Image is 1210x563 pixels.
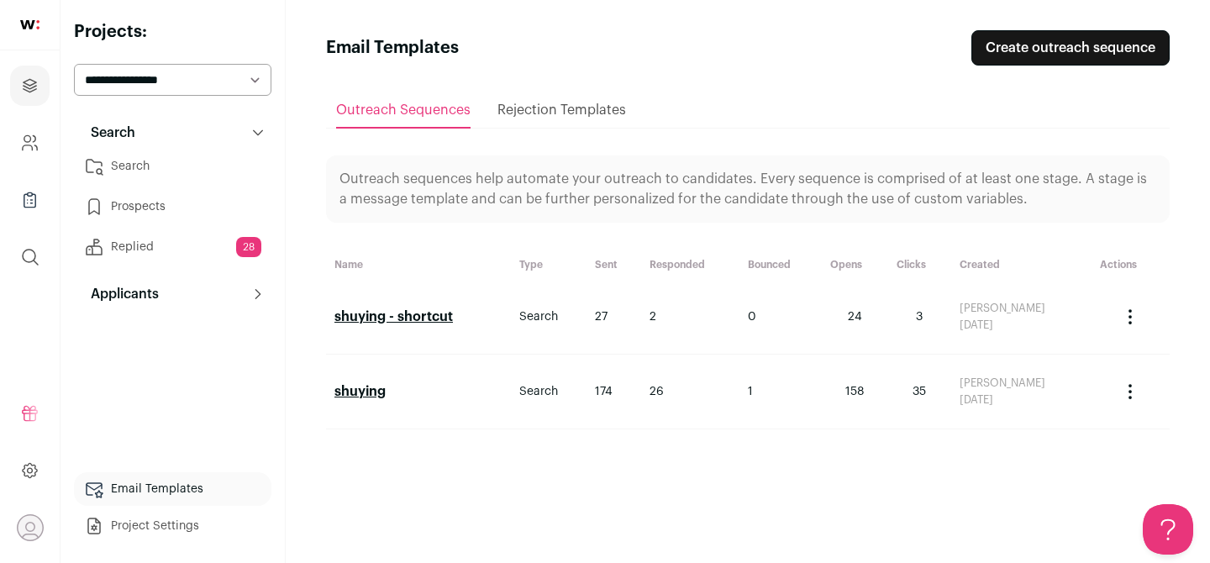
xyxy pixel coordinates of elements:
[822,280,888,355] td: 24
[74,190,271,224] a: Prospects
[888,280,951,355] td: 3
[641,355,740,429] td: 26
[511,355,587,429] td: Search
[334,310,453,324] a: shuying - shortcut
[822,355,888,429] td: 158
[1110,371,1150,412] button: Actions
[74,20,271,44] h2: Projects:
[74,472,271,506] a: Email Templates
[951,250,1092,280] th: Created
[641,280,740,355] td: 2
[739,355,821,429] td: 1
[74,150,271,183] a: Search
[511,280,587,355] td: Search
[74,230,271,264] a: Replied28
[17,514,44,541] button: Open dropdown
[336,103,471,117] span: Outreach Sequences
[326,250,511,280] th: Name
[888,355,951,429] td: 35
[971,30,1170,66] a: Create outreach sequence
[960,302,1083,315] div: [PERSON_NAME]
[1110,297,1150,337] button: Actions
[497,93,626,127] a: Rejection Templates
[1092,250,1170,280] th: Actions
[822,250,888,280] th: Opens
[739,250,821,280] th: Bounced
[960,393,1083,407] div: [DATE]
[641,250,740,280] th: Responded
[74,277,271,311] button: Applicants
[20,20,39,29] img: wellfound-shorthand-0d5821cbd27db2630d0214b213865d53afaa358527fdda9d0ea32b1df1b89c2c.svg
[10,180,50,220] a: Company Lists
[587,280,640,355] td: 27
[587,250,640,280] th: Sent
[81,123,135,143] p: Search
[74,509,271,543] a: Project Settings
[81,284,159,304] p: Applicants
[236,237,261,257] span: 28
[511,250,587,280] th: Type
[326,155,1170,223] div: Outreach sequences help automate your outreach to candidates. Every sequence is comprised of at l...
[739,280,821,355] td: 0
[960,376,1083,390] div: [PERSON_NAME]
[888,250,951,280] th: Clicks
[10,123,50,163] a: Company and ATS Settings
[74,116,271,150] button: Search
[497,103,626,117] span: Rejection Templates
[10,66,50,106] a: Projects
[587,355,640,429] td: 174
[960,318,1083,332] div: [DATE]
[334,385,386,398] a: shuying
[1143,504,1193,555] iframe: Help Scout Beacon - Open
[326,36,459,60] h1: Email Templates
